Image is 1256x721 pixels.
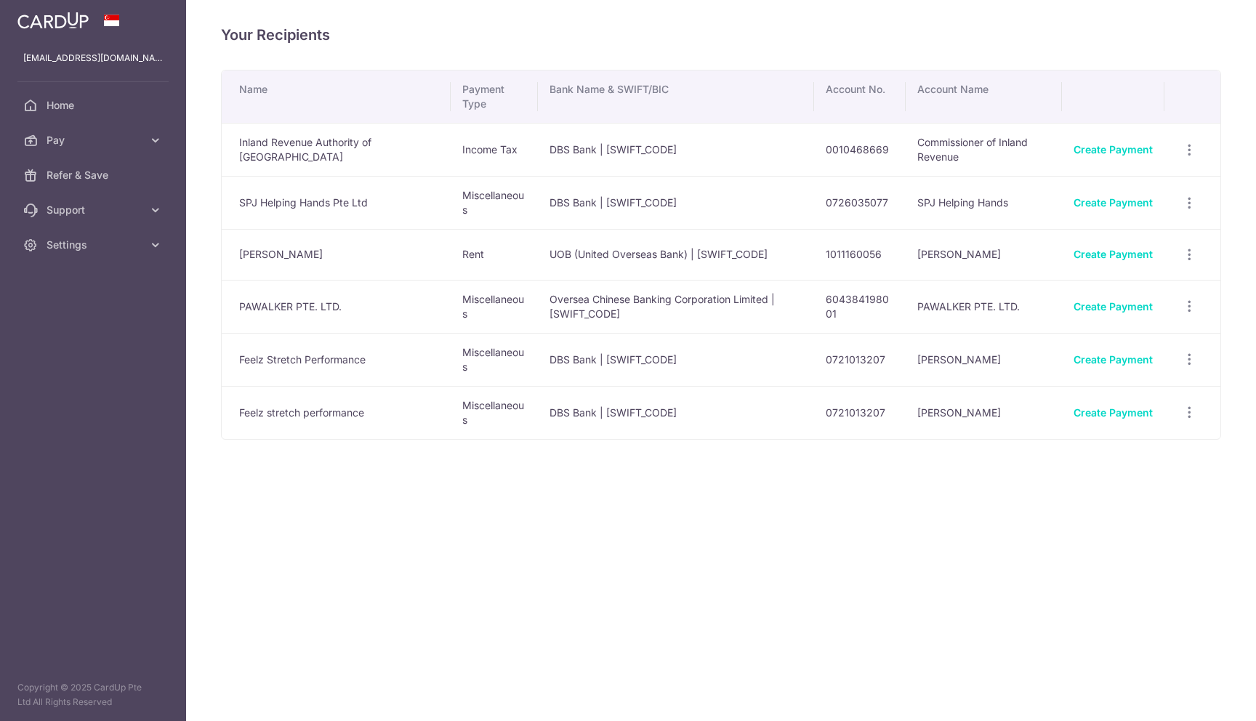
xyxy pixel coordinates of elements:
td: Miscellaneous [451,386,538,439]
td: Oversea Chinese Banking Corporation Limited | [SWIFT_CODE] [538,280,814,333]
td: [PERSON_NAME] [906,386,1063,439]
td: Miscellaneous [451,333,538,386]
th: Payment Type [451,71,538,123]
a: Create Payment [1074,300,1153,313]
th: Name [222,71,451,123]
a: Create Payment [1074,143,1153,156]
td: SPJ Helping Hands [906,176,1063,229]
td: Miscellaneous [451,176,538,229]
a: Create Payment [1074,196,1153,209]
td: [PERSON_NAME] [906,229,1063,280]
td: 0721013207 [814,386,905,439]
td: DBS Bank | [SWIFT_CODE] [538,123,814,176]
td: PAWALKER PTE. LTD. [906,280,1063,333]
td: 604384198001 [814,280,905,333]
td: PAWALKER PTE. LTD. [222,280,451,333]
span: Pay [47,133,142,148]
a: Create Payment [1074,406,1153,419]
td: [PERSON_NAME] [222,229,451,280]
span: Refer & Save [47,168,142,182]
td: [PERSON_NAME] [906,333,1063,386]
td: DBS Bank | [SWIFT_CODE] [538,176,814,229]
a: Create Payment [1074,353,1153,366]
td: SPJ Helping Hands Pte Ltd [222,176,451,229]
td: Rent [451,229,538,280]
td: Income Tax [451,123,538,176]
td: Commissioner of Inland Revenue [906,123,1063,176]
a: Create Payment [1074,248,1153,260]
td: Feelz Stretch Performance [222,333,451,386]
span: Settings [47,238,142,252]
td: Inland Revenue Authority of [GEOGRAPHIC_DATA] [222,123,451,176]
td: 0721013207 [814,333,905,386]
td: DBS Bank | [SWIFT_CODE] [538,333,814,386]
td: 0010468669 [814,123,905,176]
td: 0726035077 [814,176,905,229]
p: [EMAIL_ADDRESS][DOMAIN_NAME] [23,51,163,65]
td: Miscellaneous [451,280,538,333]
td: UOB (United Overseas Bank) | [SWIFT_CODE] [538,229,814,280]
th: Bank Name & SWIFT/BIC [538,71,814,123]
img: CardUp [17,12,89,29]
td: DBS Bank | [SWIFT_CODE] [538,386,814,439]
span: Home [47,98,142,113]
td: Feelz stretch performance [222,386,451,439]
td: 1011160056 [814,229,905,280]
h4: Your Recipients [221,23,1221,47]
th: Account No. [814,71,905,123]
th: Account Name [906,71,1063,123]
span: Support [47,203,142,217]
